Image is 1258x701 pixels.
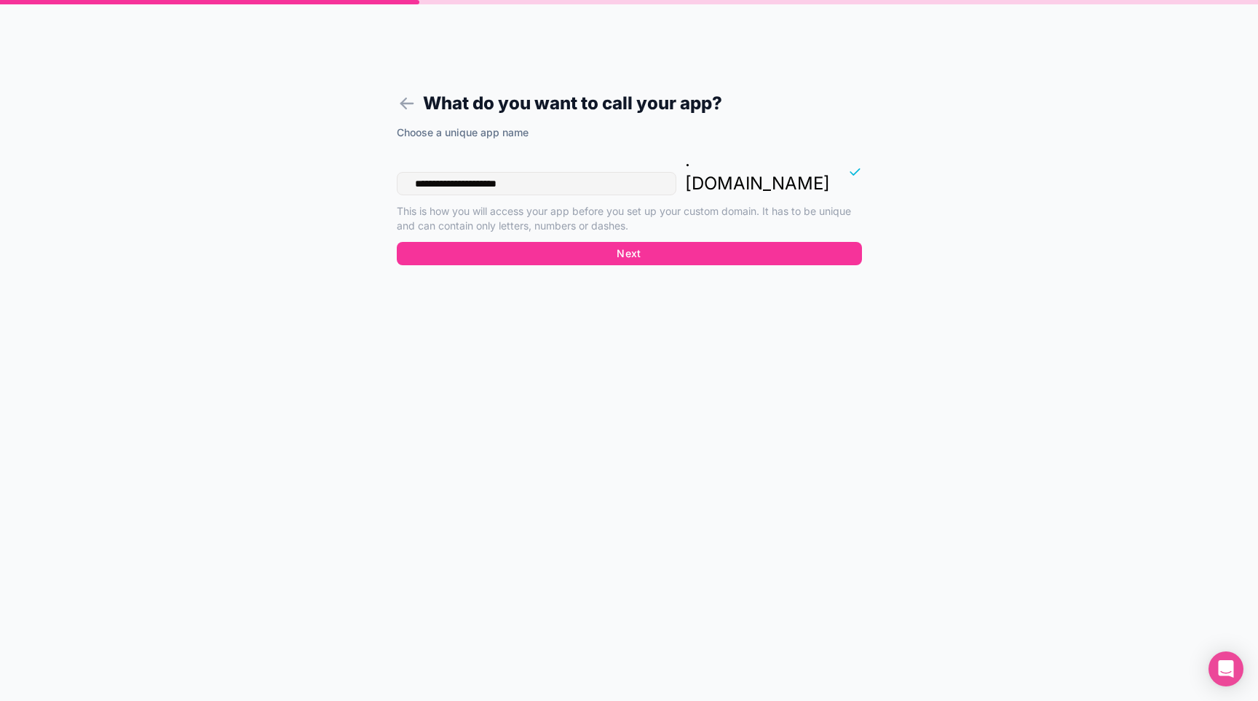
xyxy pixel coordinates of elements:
button: Next [397,242,862,265]
p: . [DOMAIN_NAME] [685,149,830,195]
p: This is how you will access your app before you set up your custom domain. It has to be unique an... [397,204,862,233]
h1: What do you want to call your app? [397,90,862,117]
div: Open Intercom Messenger [1208,651,1243,686]
label: Choose a unique app name [397,125,529,140]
